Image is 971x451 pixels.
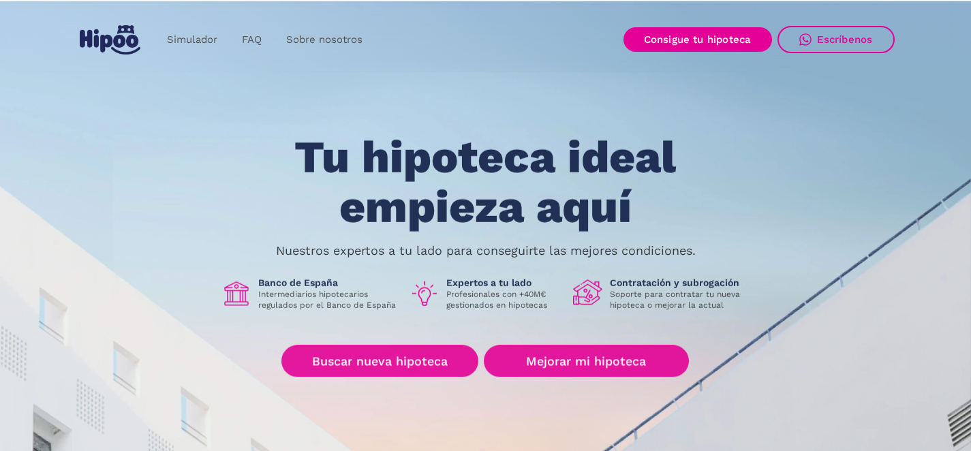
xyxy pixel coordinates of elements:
h1: Banco de España [258,277,399,289]
p: Intermediarios hipotecarios regulados por el Banco de España [258,289,399,311]
h1: Expertos a tu lado [446,277,562,289]
a: FAQ [230,27,274,53]
a: Buscar nueva hipoteca [281,345,478,377]
a: Escríbenos [777,26,895,53]
p: Soporte para contratar tu nueva hipoteca o mejorar la actual [610,289,750,311]
a: Mejorar mi hipoteca [484,345,689,377]
h1: Contratación y subrogación [610,277,750,289]
a: Sobre nosotros [274,27,375,53]
a: Simulador [155,27,230,53]
p: Profesionales con +40M€ gestionados en hipotecas [446,289,562,311]
div: Escríbenos [817,33,873,46]
p: Nuestros expertos a tu lado para conseguirte las mejores condiciones. [276,245,696,256]
a: Consigue tu hipoteca [623,27,772,52]
h1: Tu hipoteca ideal empieza aquí [227,133,743,232]
a: home [77,20,144,60]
